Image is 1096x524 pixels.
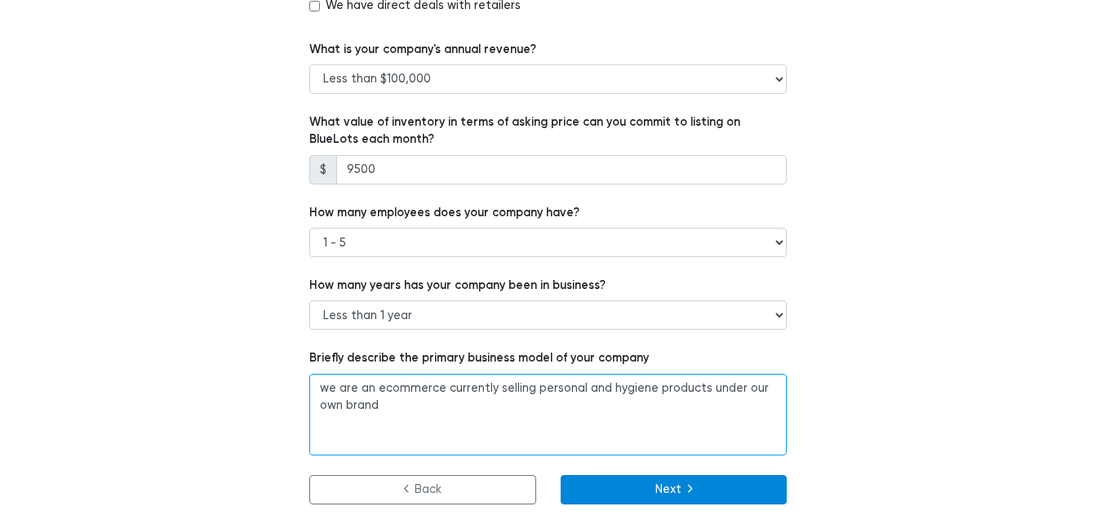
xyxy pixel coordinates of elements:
input: 0 [336,155,787,184]
label: What value of inventory in terms of asking price can you commit to listing on BlueLots each month? [309,113,787,149]
input: We have direct deals with retailers [309,1,320,11]
span: $ [309,155,337,184]
button: Next [561,475,788,504]
a: Back [309,475,536,504]
label: What is your company's annual revenue? [309,41,536,59]
label: Briefly describe the primary business model of your company [309,349,649,367]
label: How many years has your company been in business? [309,277,606,295]
label: How many employees does your company have? [309,204,579,222]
